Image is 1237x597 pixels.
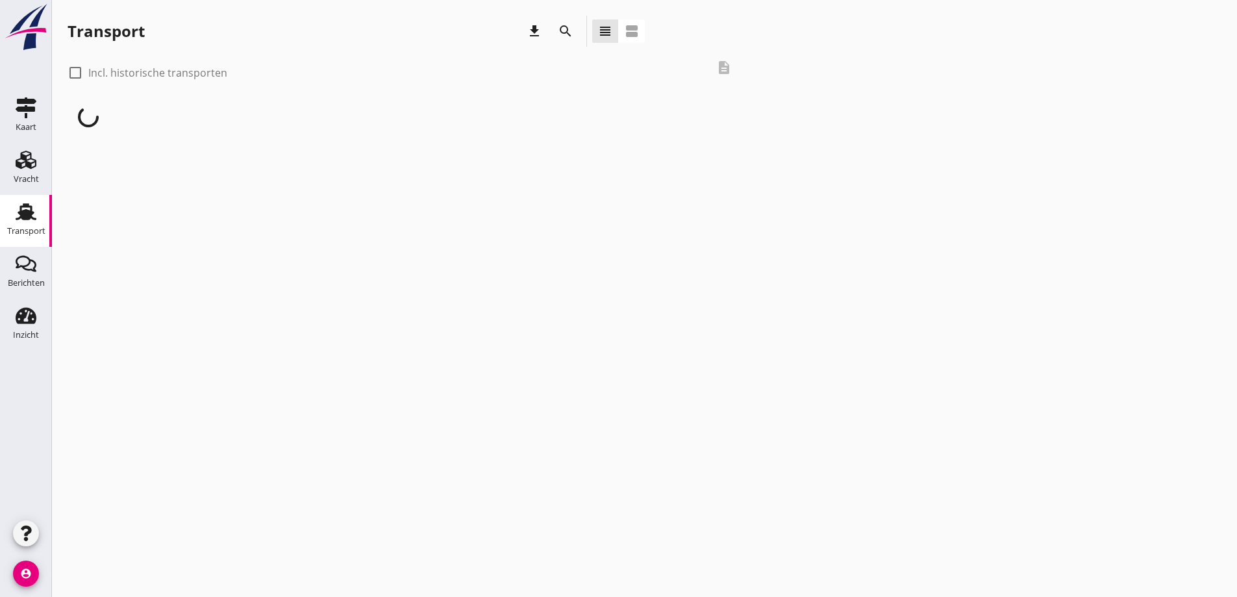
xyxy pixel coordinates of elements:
i: download [527,23,542,39]
div: Inzicht [13,331,39,339]
label: Incl. historische transporten [88,66,227,79]
div: Kaart [16,123,36,131]
div: Berichten [8,279,45,287]
i: search [558,23,573,39]
i: view_agenda [624,23,640,39]
img: logo-small.a267ee39.svg [3,3,49,51]
i: view_headline [597,23,613,39]
i: account_circle [13,561,39,587]
div: Vracht [14,175,39,183]
div: Transport [7,227,45,235]
div: Transport [68,21,145,42]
